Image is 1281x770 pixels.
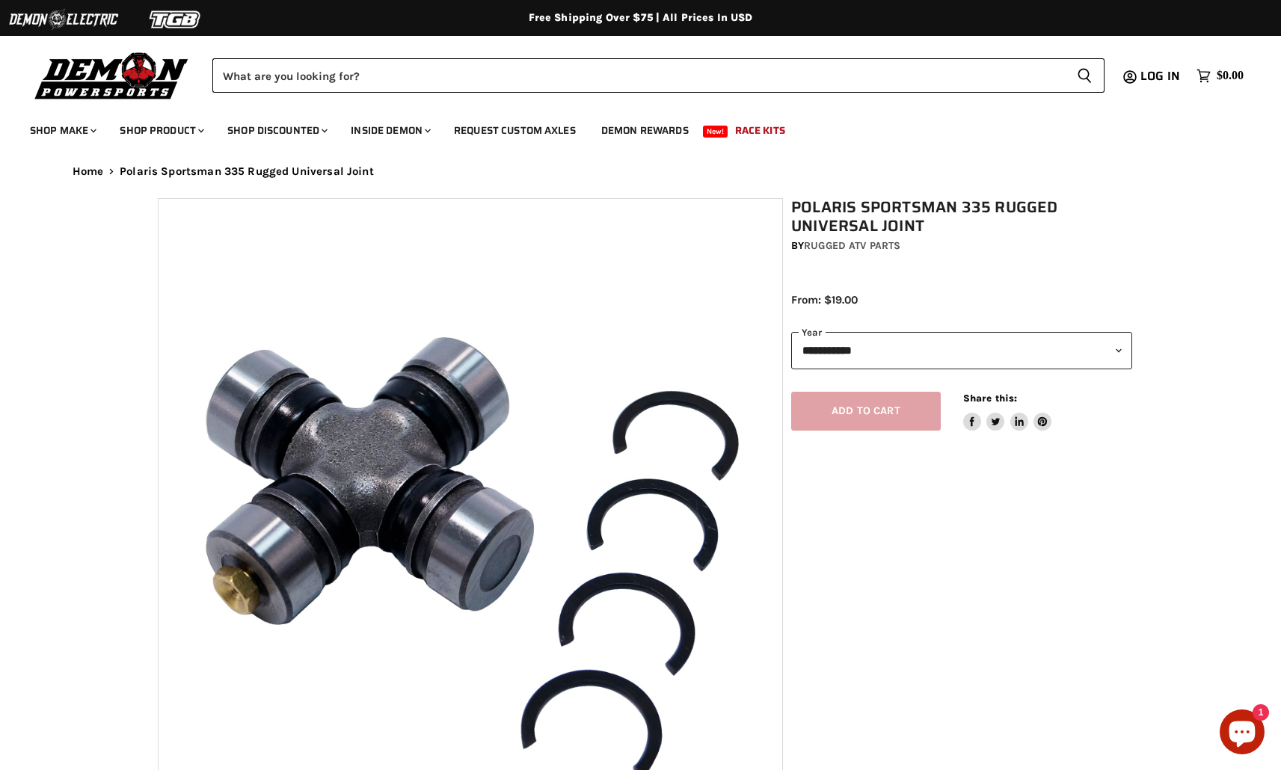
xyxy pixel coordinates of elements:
a: Inside Demon [340,115,440,146]
inbox-online-store-chat: Shopify online store chat [1215,709,1269,758]
h1: Polaris Sportsman 335 Rugged Universal Joint [791,198,1132,235]
aside: Share this: [963,392,1052,431]
a: $0.00 [1189,65,1251,87]
span: Log in [1140,67,1180,85]
a: Shop Discounted [216,115,337,146]
div: by [791,238,1132,254]
select: year [791,332,1132,369]
a: Demon Rewards [590,115,700,146]
img: Demon Electric Logo 2 [7,5,120,34]
a: Home [73,165,104,178]
span: Share this: [963,392,1017,404]
div: Free Shipping Over $75 | All Prices In USD [43,11,1239,25]
span: Polaris Sportsman 335 Rugged Universal Joint [120,165,374,178]
a: Log in [1134,70,1189,83]
span: From: $19.00 [791,293,858,307]
a: Request Custom Axles [443,115,587,146]
ul: Main menu [19,109,1240,146]
a: Shop Make [19,115,105,146]
button: Search [1065,58,1105,93]
a: Rugged ATV Parts [804,239,900,252]
span: $0.00 [1217,69,1244,83]
form: Product [212,58,1105,93]
input: Search [212,58,1065,93]
a: Shop Product [108,115,213,146]
a: Race Kits [724,115,796,146]
img: TGB Logo 2 [120,5,232,34]
nav: Breadcrumbs [43,165,1239,178]
span: New! [703,126,728,138]
img: Demon Powersports [30,49,194,102]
